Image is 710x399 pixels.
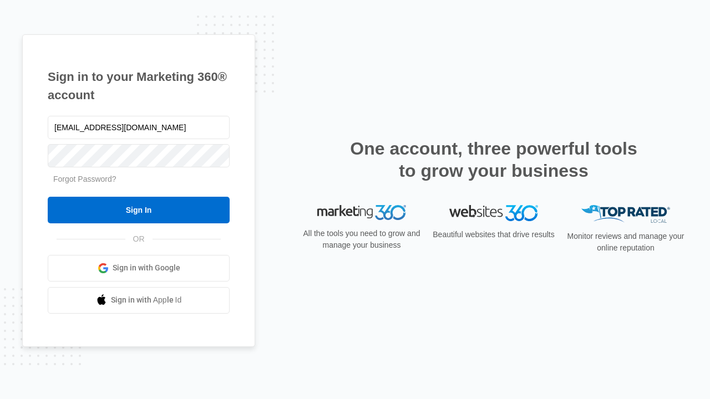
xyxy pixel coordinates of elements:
[300,228,424,251] p: All the tools you need to grow and manage your business
[564,231,688,254] p: Monitor reviews and manage your online reputation
[347,137,641,182] h2: One account, three powerful tools to grow your business
[113,262,180,274] span: Sign in with Google
[111,294,182,306] span: Sign in with Apple Id
[432,229,556,241] p: Beautiful websites that drive results
[449,205,538,221] img: Websites 360
[125,233,153,245] span: OR
[48,197,230,223] input: Sign In
[48,68,230,104] h1: Sign in to your Marketing 360® account
[317,205,406,221] img: Marketing 360
[581,205,670,223] img: Top Rated Local
[48,287,230,314] a: Sign in with Apple Id
[53,175,116,183] a: Forgot Password?
[48,116,230,139] input: Email
[48,255,230,282] a: Sign in with Google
